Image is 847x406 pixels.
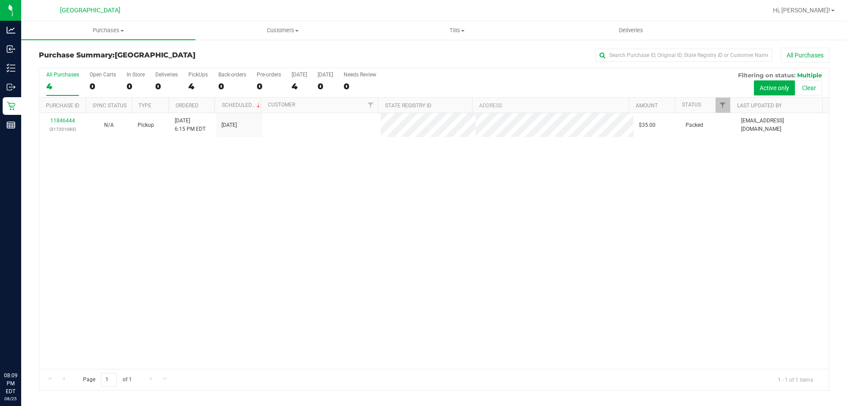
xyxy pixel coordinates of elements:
[218,72,246,78] div: Back-orders
[257,72,281,78] div: Pre-orders
[472,98,629,113] th: Address
[292,81,307,91] div: 4
[155,72,178,78] div: Deliveries
[75,373,139,387] span: Page of 1
[21,27,195,34] span: Purchases
[46,102,79,109] a: Purchase ID
[344,81,376,91] div: 0
[221,121,237,129] span: [DATE]
[636,102,658,109] a: Amount
[738,72,795,79] span: Filtering on status:
[607,27,655,34] span: Deliveries
[385,102,431,109] a: State Registry ID
[370,21,544,40] a: Tills
[7,26,15,34] inline-svg: Analytics
[773,7,830,14] span: Hi, [PERSON_NAME]!
[104,121,114,129] button: N/A
[4,395,17,402] p: 08/25
[686,121,703,129] span: Packed
[90,72,116,78] div: Open Carts
[139,102,151,109] a: Type
[9,335,35,362] iframe: Resource center
[737,102,782,109] a: Last Updated By
[796,80,822,95] button: Clear
[292,72,307,78] div: [DATE]
[188,81,208,91] div: 4
[101,373,117,387] input: 1
[370,27,543,34] span: Tills
[175,117,206,133] span: [DATE] 6:15 PM EDT
[364,98,378,113] a: Filter
[90,81,116,91] div: 0
[50,118,75,124] a: 11846444
[7,45,15,53] inline-svg: Inbound
[7,102,15,110] inline-svg: Retail
[115,51,195,59] span: [GEOGRAPHIC_DATA]
[257,81,281,91] div: 0
[4,372,17,395] p: 08:09 PM EDT
[188,72,208,78] div: PickUps
[318,72,333,78] div: [DATE]
[716,98,730,113] a: Filter
[318,81,333,91] div: 0
[93,102,127,109] a: Sync Status
[45,125,80,133] p: (317201083)
[268,102,295,108] a: Customer
[781,48,829,63] button: All Purchases
[741,117,824,133] span: [EMAIL_ADDRESS][DOMAIN_NAME]
[176,102,199,109] a: Ordered
[544,21,718,40] a: Deliveries
[754,80,795,95] button: Active only
[7,121,15,129] inline-svg: Reports
[682,102,701,108] a: Status
[46,81,79,91] div: 4
[771,373,820,386] span: 1 - 1 of 1 items
[46,72,79,78] div: All Purchases
[639,121,656,129] span: $35.00
[222,102,262,108] a: Scheduled
[127,81,145,91] div: 0
[218,81,246,91] div: 0
[797,72,822,79] span: Multiple
[596,49,772,62] input: Search Purchase ID, Original ID, State Registry ID or Customer Name...
[7,64,15,72] inline-svg: Inventory
[138,121,154,129] span: Pickup
[195,21,370,40] a: Customers
[7,83,15,91] inline-svg: Outbound
[344,72,376,78] div: Needs Review
[60,7,120,14] span: [GEOGRAPHIC_DATA]
[127,72,145,78] div: In Store
[104,122,114,128] span: Not Applicable
[39,51,302,59] h3: Purchase Summary:
[196,27,369,34] span: Customers
[155,81,178,91] div: 0
[21,21,195,40] a: Purchases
